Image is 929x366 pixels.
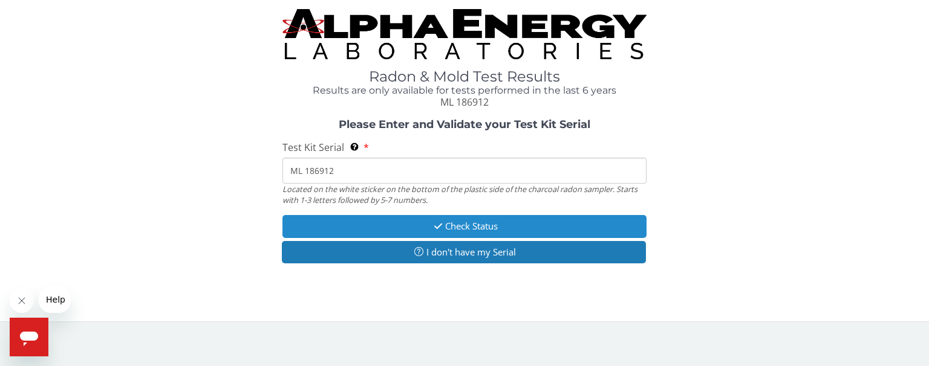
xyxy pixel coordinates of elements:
[282,141,344,154] span: Test Kit Serial
[440,95,489,109] span: ML 186912
[282,69,647,85] h1: Radon & Mold Test Results
[10,289,34,313] iframe: Close message
[339,118,590,131] strong: Please Enter and Validate your Test Kit Serial
[39,286,71,313] iframe: Message from company
[10,318,48,356] iframe: Button to launch messaging window
[282,85,647,96] h4: Results are only available for tests performed in the last 6 years
[282,184,647,206] div: Located on the white sticker on the bottom of the plastic side of the charcoal radon sampler. Sta...
[282,241,646,263] button: I don't have my Serial
[282,9,647,59] img: TightCrop.jpg
[282,215,647,237] button: Check Status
